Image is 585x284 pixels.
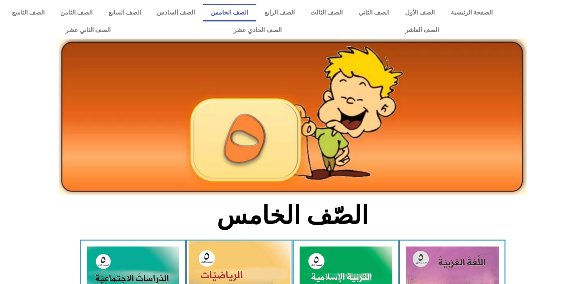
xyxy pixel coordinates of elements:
[4,4,53,21] a: الصف التاسع
[166,201,419,230] h2: الصّف الخامس
[4,21,172,39] a: الصف الثاني عشر
[172,21,344,39] a: الصف الحادي عشر
[302,4,351,21] a: الصف الثالث
[149,4,203,21] a: الصف السادس
[53,4,101,21] a: الصف الثامن
[443,4,501,21] a: الصفحة الرئيسية
[343,21,501,39] a: الصف العاشر
[101,4,149,21] a: الصف السابع
[397,4,443,21] a: الصف الأول
[203,4,256,21] a: الصف الخامس
[351,4,397,21] a: الصف الثاني
[256,4,303,21] a: الصف الرابع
